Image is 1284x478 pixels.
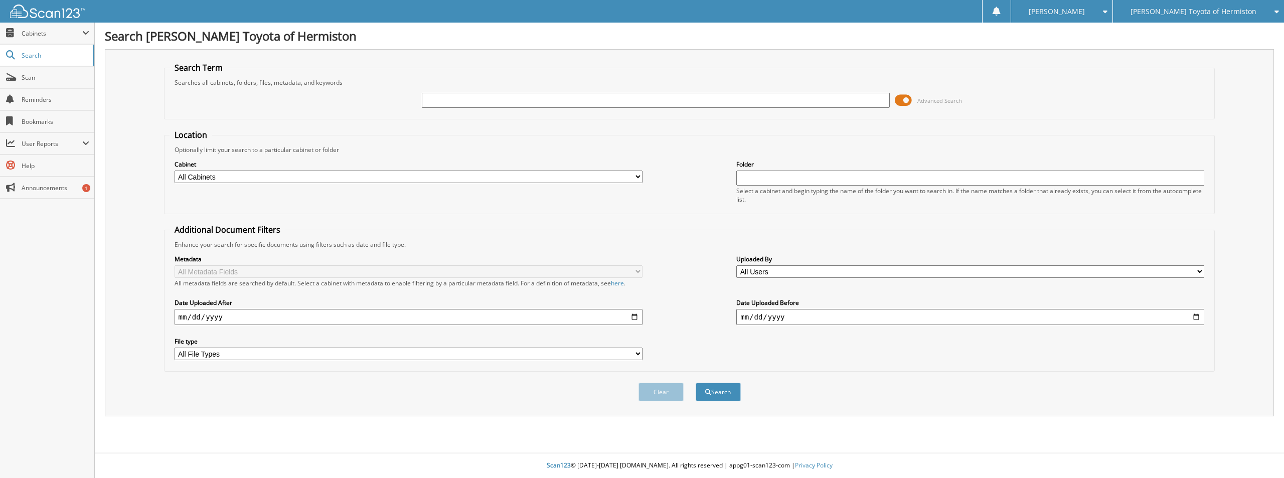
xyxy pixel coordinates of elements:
legend: Additional Document Filters [170,224,285,235]
span: Scan123 [547,461,571,469]
span: Search [22,51,88,60]
span: Reminders [22,95,89,104]
div: Optionally limit your search to a particular cabinet or folder [170,145,1210,154]
label: Date Uploaded After [175,298,643,307]
a: here [611,279,624,287]
span: Scan [22,73,89,82]
span: User Reports [22,139,82,148]
label: Folder [736,160,1204,169]
input: start [175,309,643,325]
span: Advanced Search [917,97,962,104]
div: Searches all cabinets, folders, files, metadata, and keywords [170,78,1210,87]
legend: Search Term [170,62,228,73]
span: Cabinets [22,29,82,38]
label: Date Uploaded Before [736,298,1204,307]
label: Cabinet [175,160,643,169]
label: Uploaded By [736,255,1204,263]
label: Metadata [175,255,643,263]
span: Help [22,162,89,170]
label: File type [175,337,643,346]
span: [PERSON_NAME] Toyota of Hermiston [1131,9,1256,15]
div: 1 [82,184,90,192]
div: Select a cabinet and begin typing the name of the folder you want to search in. If the name match... [736,187,1204,204]
legend: Location [170,129,212,140]
span: Announcements [22,184,89,192]
div: All metadata fields are searched by default. Select a cabinet with metadata to enable filtering b... [175,279,643,287]
a: Privacy Policy [795,461,833,469]
div: © [DATE]-[DATE] [DOMAIN_NAME]. All rights reserved | appg01-scan123-com | [95,453,1284,478]
span: Bookmarks [22,117,89,126]
button: Clear [638,383,684,401]
button: Search [696,383,741,401]
input: end [736,309,1204,325]
div: Enhance your search for specific documents using filters such as date and file type. [170,240,1210,249]
h1: Search [PERSON_NAME] Toyota of Hermiston [105,28,1274,44]
img: scan123-logo-white.svg [10,5,85,18]
span: [PERSON_NAME] [1029,9,1085,15]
